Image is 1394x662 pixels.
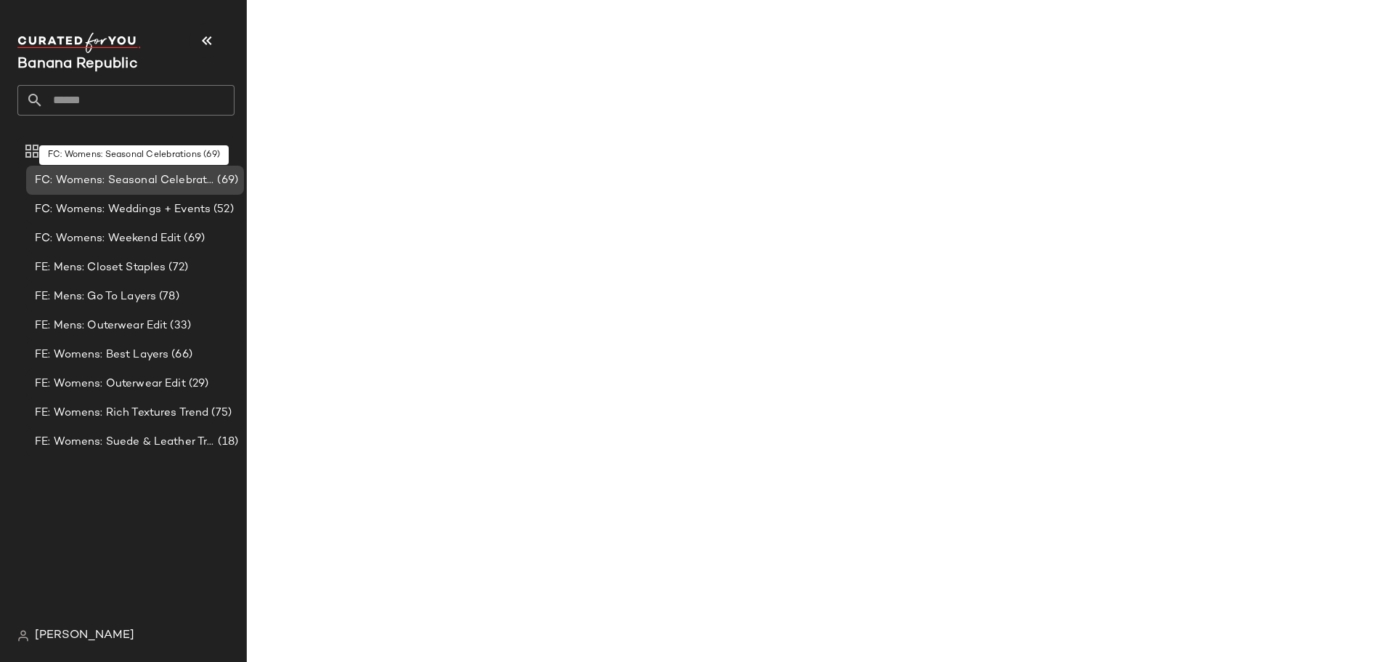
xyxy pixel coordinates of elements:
[35,230,181,247] span: FC: Womens: Weekend Edit
[49,143,102,160] span: Curations
[186,376,209,392] span: (29)
[35,405,208,421] span: FE: Womens: Rich Textures Trend
[214,172,238,189] span: (69)
[35,434,215,451] span: FE: Womens: Suede & Leather Trend
[17,630,29,642] img: svg%3e
[35,259,166,276] span: FE: Mens: Closet Staples
[181,230,205,247] span: (69)
[166,259,188,276] span: (72)
[35,201,211,218] span: FC: Womens: Weddings + Events
[17,33,141,53] img: cfy_white_logo.C9jOOHJF.svg
[211,201,234,218] span: (52)
[156,288,179,305] span: (78)
[35,288,156,305] span: FE: Mens: Go To Layers
[215,434,238,451] span: (18)
[35,376,186,392] span: FE: Womens: Outerwear Edit
[35,318,167,334] span: FE: Mens: Outerwear Edit
[208,405,232,421] span: (75)
[35,172,214,189] span: FC: Womens: Seasonal Celebrations
[168,347,192,363] span: (66)
[167,318,191,334] span: (33)
[35,347,168,363] span: FE: Womens: Best Layers
[35,627,134,645] span: [PERSON_NAME]
[17,57,138,72] span: Current Company Name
